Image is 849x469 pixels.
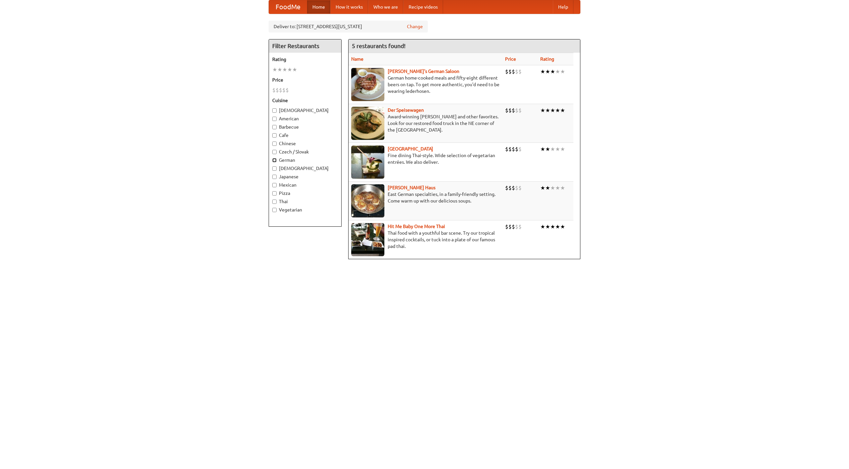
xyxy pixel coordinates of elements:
li: $ [276,87,279,94]
a: [PERSON_NAME]'s German Saloon [388,69,459,74]
p: Fine dining Thai-style. Wide selection of vegetarian entrées. We also deliver. [351,152,500,165]
li: $ [518,68,522,75]
li: ★ [540,146,545,153]
li: $ [272,87,276,94]
li: $ [512,107,515,114]
li: $ [512,68,515,75]
img: satay.jpg [351,146,384,179]
a: Der Speisewagen [388,107,424,113]
li: ★ [540,68,545,75]
li: ★ [555,68,560,75]
li: $ [518,146,522,153]
input: Chinese [272,142,277,146]
input: Thai [272,200,277,204]
li: ★ [550,223,555,230]
input: Japanese [272,175,277,179]
li: $ [518,184,522,192]
li: $ [508,146,512,153]
li: $ [505,107,508,114]
li: $ [508,107,512,114]
li: $ [505,223,508,230]
li: ★ [540,184,545,192]
li: $ [515,107,518,114]
label: Pizza [272,190,338,197]
li: ★ [545,223,550,230]
img: esthers.jpg [351,68,384,101]
li: $ [515,184,518,192]
label: [DEMOGRAPHIC_DATA] [272,107,338,114]
label: Vegetarian [272,206,338,213]
a: [GEOGRAPHIC_DATA] [388,146,433,151]
label: Barbecue [272,124,338,130]
a: Recipe videos [403,0,443,14]
li: $ [508,184,512,192]
h4: Filter Restaurants [269,39,341,53]
li: ★ [550,68,555,75]
li: ★ [560,107,565,114]
li: ★ [560,68,565,75]
li: ★ [545,68,550,75]
p: Thai food with a youthful bar scene. Try our tropical inspired cocktails, or tuck into a plate of... [351,230,500,250]
li: $ [518,107,522,114]
label: Czech / Slovak [272,148,338,155]
input: Barbecue [272,125,277,129]
a: FoodMe [269,0,307,14]
li: $ [508,68,512,75]
li: ★ [560,223,565,230]
li: ★ [550,107,555,114]
a: Name [351,56,363,62]
a: Price [505,56,516,62]
input: Czech / Slovak [272,150,277,154]
li: ★ [560,184,565,192]
a: Change [407,23,423,30]
a: Help [553,0,573,14]
input: [DEMOGRAPHIC_DATA] [272,166,277,171]
li: ★ [560,146,565,153]
label: American [272,115,338,122]
li: ★ [555,223,560,230]
li: $ [508,223,512,230]
p: East German specialties, in a family-friendly setting. Come warm up with our delicious soups. [351,191,500,204]
li: ★ [545,184,550,192]
img: kohlhaus.jpg [351,184,384,217]
li: ★ [555,184,560,192]
a: Rating [540,56,554,62]
h5: Cuisine [272,97,338,104]
h5: Price [272,77,338,83]
li: $ [279,87,282,94]
img: speisewagen.jpg [351,107,384,140]
input: Mexican [272,183,277,187]
a: Hit Me Baby One More Thai [388,224,445,229]
label: Chinese [272,140,338,147]
li: $ [515,68,518,75]
li: ★ [287,66,292,73]
input: American [272,117,277,121]
li: ★ [545,107,550,114]
a: [PERSON_NAME] Haus [388,185,435,190]
input: Cafe [272,133,277,138]
input: German [272,158,277,162]
li: $ [515,146,518,153]
li: ★ [272,66,277,73]
a: Who we are [368,0,403,14]
li: ★ [555,146,560,153]
input: Pizza [272,191,277,196]
li: ★ [282,66,287,73]
li: ★ [550,184,555,192]
label: German [272,157,338,163]
li: ★ [545,146,550,153]
li: $ [286,87,289,94]
p: German home-cooked meals and fifty-eight different beers on tap. To get more authentic, you'd nee... [351,75,500,94]
a: How it works [330,0,368,14]
li: $ [512,184,515,192]
li: ★ [292,66,297,73]
li: $ [505,184,508,192]
li: ★ [550,146,555,153]
label: Japanese [272,173,338,180]
img: babythai.jpg [351,223,384,256]
input: [DEMOGRAPHIC_DATA] [272,108,277,113]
